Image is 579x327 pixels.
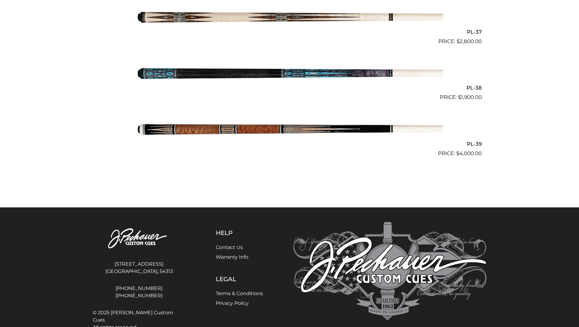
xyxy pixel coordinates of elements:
[136,104,443,155] img: PL-39
[98,48,482,101] a: PL-38 $1,900.00
[216,291,263,296] a: Terms & Conditions
[98,82,482,94] h2: PL-38
[216,275,263,283] h5: Legal
[98,26,482,37] h2: PL-37
[457,38,460,44] span: $
[93,292,186,299] a: [PHONE_NUMBER]
[293,222,487,321] img: Pechauer Custom Cues
[216,300,249,306] a: Privacy Policy
[216,229,263,237] h5: Help
[136,48,443,99] img: PL-38
[456,150,482,156] bdi: 4,000.00
[456,150,459,156] span: $
[93,258,186,278] address: [STREET_ADDRESS] [GEOGRAPHIC_DATA], 54313
[458,94,482,100] bdi: 1,900.00
[93,285,186,292] a: [PHONE_NUMBER]
[98,138,482,149] h2: PL-39
[216,254,248,260] a: Warranty Info
[458,94,461,100] span: $
[93,222,186,256] img: Pechauer Custom Cues
[457,38,482,44] bdi: 2,800.00
[216,244,243,250] a: Contact Us
[98,104,482,157] a: PL-39 $4,000.00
